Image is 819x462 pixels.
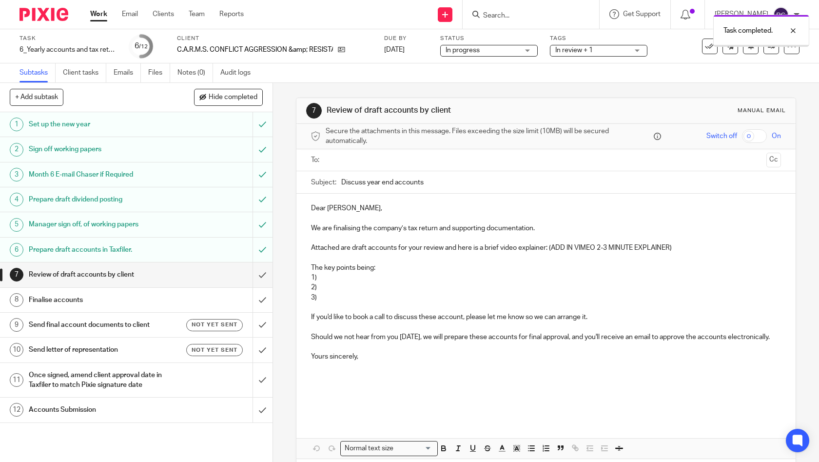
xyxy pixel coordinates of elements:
small: /12 [139,44,148,49]
a: Team [189,9,205,19]
p: C.A.R.M.S. CONFLICT AGGRESSION &amp; RESISTANCE MANAGEMENT SERVICES LIMITED [177,45,333,55]
span: Switch off [706,131,737,141]
a: Clients [153,9,174,19]
div: 9 [10,318,23,332]
p: We are finalising the company’s tax return and supporting documentation. [311,223,781,233]
div: 2 [10,143,23,157]
p: Should we not hear from you [DATE], we will prepare these accounts for final approval, and you'll... [311,332,781,342]
label: Client [177,35,372,42]
p: Task completed. [723,26,773,36]
span: In review + 1 [555,47,593,54]
span: Hide completed [209,94,257,101]
div: 4 [10,193,23,206]
h1: Send final account documents to client [29,318,172,332]
label: Task [19,35,117,42]
a: Notes (0) [177,63,213,82]
div: 6 [10,243,23,257]
img: svg%3E [773,7,789,22]
span: Not yet sent [192,346,237,354]
h1: Once signed, amend client approval date in Taxfiler to match Pixie signature date [29,368,172,393]
a: Email [122,9,138,19]
a: Work [90,9,107,19]
h1: Sign off working papers [29,142,172,157]
span: Not yet sent [192,321,237,329]
a: Audit logs [220,63,258,82]
a: Subtasks [19,63,56,82]
a: Emails [114,63,141,82]
div: 6 [135,40,148,52]
h1: Accounts Submission [29,402,172,417]
div: 1 [10,118,23,131]
span: [DATE] [384,46,405,53]
label: Due by [384,35,428,42]
div: 10 [10,343,23,357]
p: Attached are draft accounts for your review and here is a brief video explainer: (ADD IN VIMEO 2-... [311,243,781,253]
span: Secure the attachments in this message. Files exceeding the size limit (10MB) will be secured aut... [326,126,652,146]
p: Dear [PERSON_NAME], [311,203,781,213]
h1: Manager sign off, of working papers [29,217,172,232]
input: Search for option [397,443,432,454]
h1: Review of draft accounts by client [327,105,566,116]
span: On [772,131,781,141]
div: 11 [10,373,23,387]
a: Files [148,63,170,82]
h1: Prepare draft accounts in Taxfiler. [29,242,172,257]
h1: Send letter of representation [29,342,172,357]
p: 3) [311,293,781,302]
label: Subject: [311,178,336,187]
span: In progress [446,47,480,54]
div: 8 [10,293,23,307]
h1: Finalise accounts [29,293,172,307]
h1: Set up the new year [29,117,172,132]
img: Pixie [19,8,68,21]
div: 5 [10,218,23,232]
span: Normal text size [343,443,396,454]
p: The key points being: [311,263,781,273]
h1: Prepare draft dividend posting [29,192,172,207]
div: 12 [10,403,23,417]
button: Cc [766,153,781,167]
a: Reports [219,9,244,19]
h1: Month 6 E-mail Chaser if Required [29,167,172,182]
div: 6_Yearly accounts and tax return [19,45,117,55]
p: 2) [311,282,781,292]
label: To: [311,155,322,165]
button: + Add subtask [10,89,63,105]
a: Client tasks [63,63,106,82]
div: 7 [306,103,322,119]
h1: Review of draft accounts by client [29,267,172,282]
p: 1) [311,273,781,282]
p: Yours sincerely, [311,352,781,362]
div: Manual email [738,107,786,115]
div: 3 [10,168,23,181]
button: Hide completed [194,89,263,105]
div: 7 [10,268,23,281]
p: If you'd like to book a call to discuss these account, please let me know so we can arrange it. [311,312,781,322]
div: Search for option [340,441,438,456]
